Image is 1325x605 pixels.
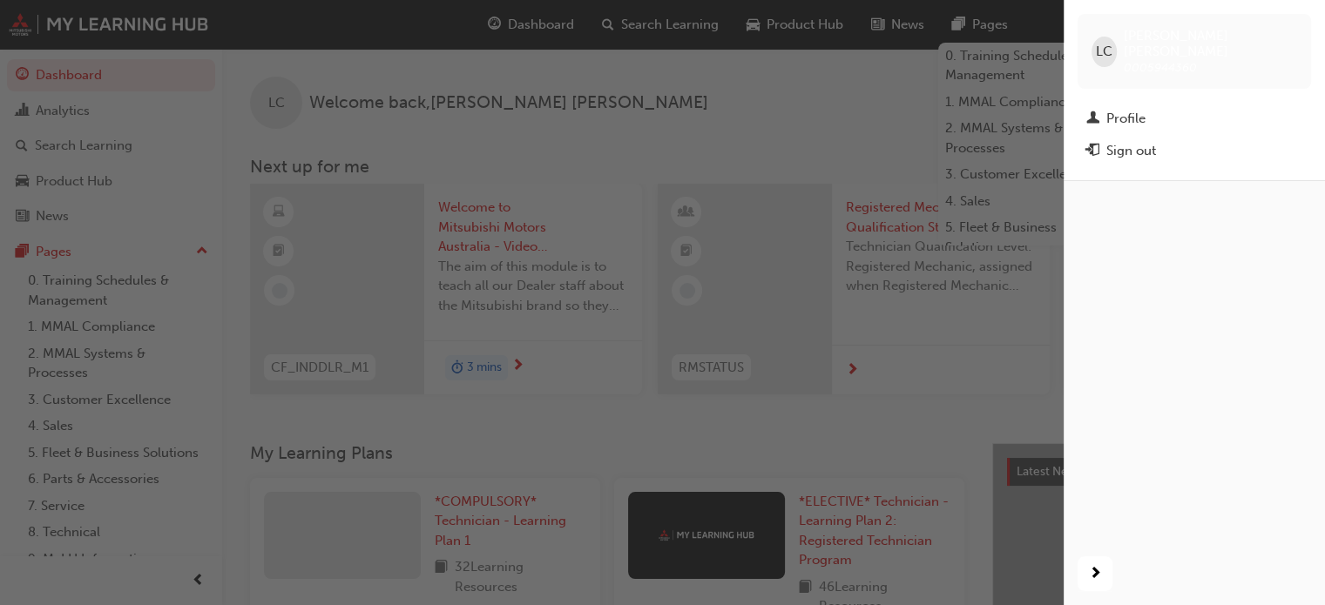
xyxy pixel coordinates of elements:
span: 0005944360 [1124,60,1197,75]
span: LC [1096,42,1112,62]
span: man-icon [1086,111,1099,127]
a: Profile [1078,103,1311,135]
div: Profile [1106,109,1146,129]
button: Sign out [1078,135,1311,167]
span: exit-icon [1086,144,1099,159]
div: Sign out [1106,141,1156,161]
span: [PERSON_NAME] [PERSON_NAME] [1124,28,1297,59]
span: next-icon [1089,563,1102,585]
